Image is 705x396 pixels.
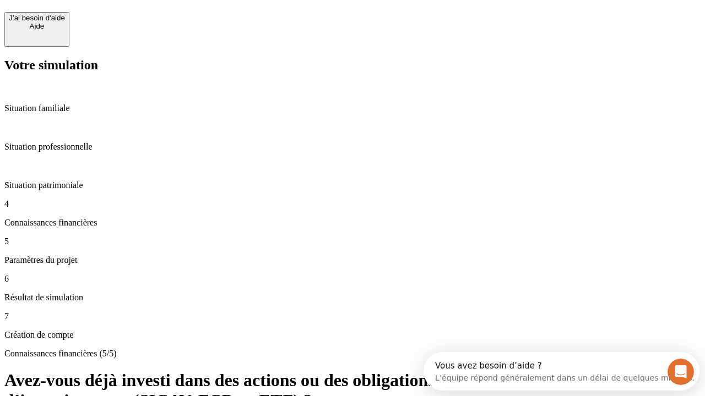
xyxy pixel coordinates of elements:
p: 5 [4,237,701,246]
p: Connaissances financières [4,218,701,228]
iframe: Intercom live chat discovery launcher [424,352,699,391]
p: Situation familiale [4,103,701,113]
p: Connaissances financières (5/5) [4,349,701,359]
p: Création de compte [4,330,701,340]
h2: Votre simulation [4,58,701,73]
iframe: Intercom live chat [668,359,694,385]
button: J’ai besoin d'aideAide [4,12,69,47]
p: Situation patrimoniale [4,180,701,190]
p: 4 [4,199,701,209]
div: Aide [9,22,65,30]
div: J’ai besoin d'aide [9,14,65,22]
p: 6 [4,274,701,284]
p: 7 [4,311,701,321]
div: Vous avez besoin d’aide ? [12,9,271,18]
p: Paramètres du projet [4,255,701,265]
p: Situation professionnelle [4,142,701,152]
p: Résultat de simulation [4,293,701,302]
div: L’équipe répond généralement dans un délai de quelques minutes. [12,18,271,30]
div: Ouvrir le Messenger Intercom [4,4,303,35]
